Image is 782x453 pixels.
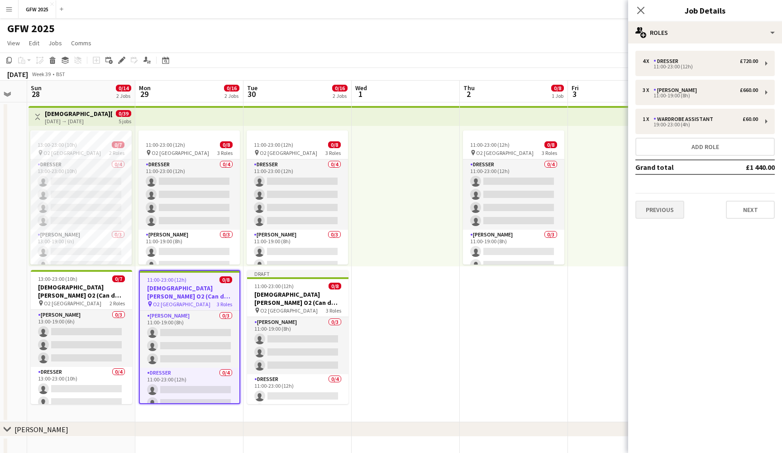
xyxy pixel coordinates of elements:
[635,201,684,219] button: Previous
[7,70,28,79] div: [DATE]
[31,270,132,404] app-job-card: 13:00-23:00 (10h)0/7[DEMOGRAPHIC_DATA][PERSON_NAME] O2 (Can do [DATE]) O2 [GEOGRAPHIC_DATA]2 Role...
[328,141,341,148] span: 0/8
[542,149,557,156] span: 3 Roles
[30,159,132,230] app-card-role: Dresser0/413:00-23:00 (10h)
[19,0,56,18] button: GFW 2025
[140,284,239,300] h3: [DEMOGRAPHIC_DATA][PERSON_NAME] O2 (Can do [DATE])
[31,367,132,437] app-card-role: Dresser0/413:00-23:00 (10h)
[109,149,124,156] span: 2 Roles
[45,110,112,118] h3: [DEMOGRAPHIC_DATA][PERSON_NAME] O2 (Can do all dates)
[254,283,294,289] span: 11:00-23:00 (12h)
[48,39,62,47] span: Jobs
[247,290,348,307] h3: [DEMOGRAPHIC_DATA][PERSON_NAME] O2 (Can do all dates)
[653,87,701,93] div: [PERSON_NAME]
[476,149,534,156] span: O2 [GEOGRAPHIC_DATA]
[224,85,239,92] span: 0/16
[138,130,240,265] app-job-card: 11:00-23:00 (12h)0/8 O2 [GEOGRAPHIC_DATA]3 RolesDresser0/411:00-23:00 (12h) [PERSON_NAME]0/311:00...
[718,160,775,174] td: £1 440.00
[38,141,77,148] span: 13:00-23:00 (10h)
[740,87,758,93] div: £660.00
[14,425,68,434] div: [PERSON_NAME]
[112,275,125,282] span: 0/7
[628,22,782,43] div: Roles
[247,270,348,404] div: Draft11:00-23:00 (12h)0/8[DEMOGRAPHIC_DATA][PERSON_NAME] O2 (Can do all dates) O2 [GEOGRAPHIC_DAT...
[219,276,232,283] span: 0/8
[463,84,475,92] span: Thu
[220,141,233,148] span: 0/8
[146,141,185,148] span: 11:00-23:00 (12h)
[139,84,151,92] span: Mon
[643,93,758,98] div: 11:00-19:00 (8h)
[570,89,579,99] span: 3
[462,89,475,99] span: 2
[247,270,348,277] div: Draft
[254,141,293,148] span: 11:00-23:00 (12h)
[247,374,348,444] app-card-role: Dresser0/411:00-23:00 (12h)
[25,37,43,49] a: Edit
[470,141,510,148] span: 11:00-23:00 (12h)
[628,5,782,16] h3: Job Details
[247,230,348,287] app-card-role: [PERSON_NAME]0/311:00-19:00 (8h)
[110,300,125,307] span: 2 Roles
[544,141,557,148] span: 0/8
[29,39,39,47] span: Edit
[67,37,95,49] a: Comms
[119,117,131,125] div: 5 jobs
[152,149,209,156] span: O2 [GEOGRAPHIC_DATA]
[31,310,132,367] app-card-role: [PERSON_NAME]0/313:00-19:00 (6h)
[260,307,318,314] span: O2 [GEOGRAPHIC_DATA]
[56,71,65,77] div: BST
[217,301,232,308] span: 3 Roles
[29,89,42,99] span: 28
[260,149,317,156] span: O2 [GEOGRAPHIC_DATA]
[139,270,240,404] app-job-card: 11:00-23:00 (12h)0/8[DEMOGRAPHIC_DATA][PERSON_NAME] O2 (Can do [DATE]) O2 [GEOGRAPHIC_DATA]3 Role...
[138,89,151,99] span: 29
[332,85,348,92] span: 0/16
[463,230,564,287] app-card-role: [PERSON_NAME]0/311:00-19:00 (8h)
[326,307,341,314] span: 3 Roles
[325,149,341,156] span: 3 Roles
[43,149,101,156] span: O2 [GEOGRAPHIC_DATA]
[71,39,91,47] span: Comms
[551,85,564,92] span: 0/8
[463,130,564,265] app-job-card: 11:00-23:00 (12h)0/8 O2 [GEOGRAPHIC_DATA]3 RolesDresser0/411:00-23:00 (12h) [PERSON_NAME]0/311:00...
[572,84,579,92] span: Fri
[4,37,24,49] a: View
[743,116,758,122] div: £60.00
[140,311,239,368] app-card-role: [PERSON_NAME]0/311:00-19:00 (8h)
[740,58,758,64] div: £720.00
[635,160,718,174] td: Grand total
[247,130,348,265] app-job-card: 11:00-23:00 (12h)0/8 O2 [GEOGRAPHIC_DATA]3 RolesDresser0/411:00-23:00 (12h) [PERSON_NAME]0/311:00...
[247,317,348,374] app-card-role: [PERSON_NAME]0/311:00-19:00 (8h)
[653,116,717,122] div: Wardrobe Assistant
[116,92,131,99] div: 2 Jobs
[38,275,77,282] span: 13:00-23:00 (10h)
[635,138,775,156] button: Add role
[140,368,239,438] app-card-role: Dresser0/411:00-23:00 (12h)
[726,201,775,219] button: Next
[7,39,20,47] span: View
[463,159,564,230] app-card-role: Dresser0/411:00-23:00 (12h)
[354,89,367,99] span: 1
[153,301,210,308] span: O2 [GEOGRAPHIC_DATA]
[355,84,367,92] span: Wed
[643,64,758,69] div: 11:00-23:00 (12h)
[112,141,124,148] span: 0/7
[224,92,239,99] div: 2 Jobs
[44,300,101,307] span: O2 [GEOGRAPHIC_DATA]
[116,85,131,92] span: 0/14
[217,149,233,156] span: 3 Roles
[247,159,348,230] app-card-role: Dresser0/411:00-23:00 (12h)
[643,116,653,122] div: 1 x
[653,58,682,64] div: Dresser
[643,58,653,64] div: 4 x
[30,130,132,265] app-job-card: 13:00-23:00 (10h)0/7 O2 [GEOGRAPHIC_DATA]2 RolesDresser0/413:00-23:00 (10h) [PERSON_NAME]0/313:00...
[30,230,132,287] app-card-role: [PERSON_NAME]0/313:00-19:00 (6h)
[329,283,341,289] span: 0/8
